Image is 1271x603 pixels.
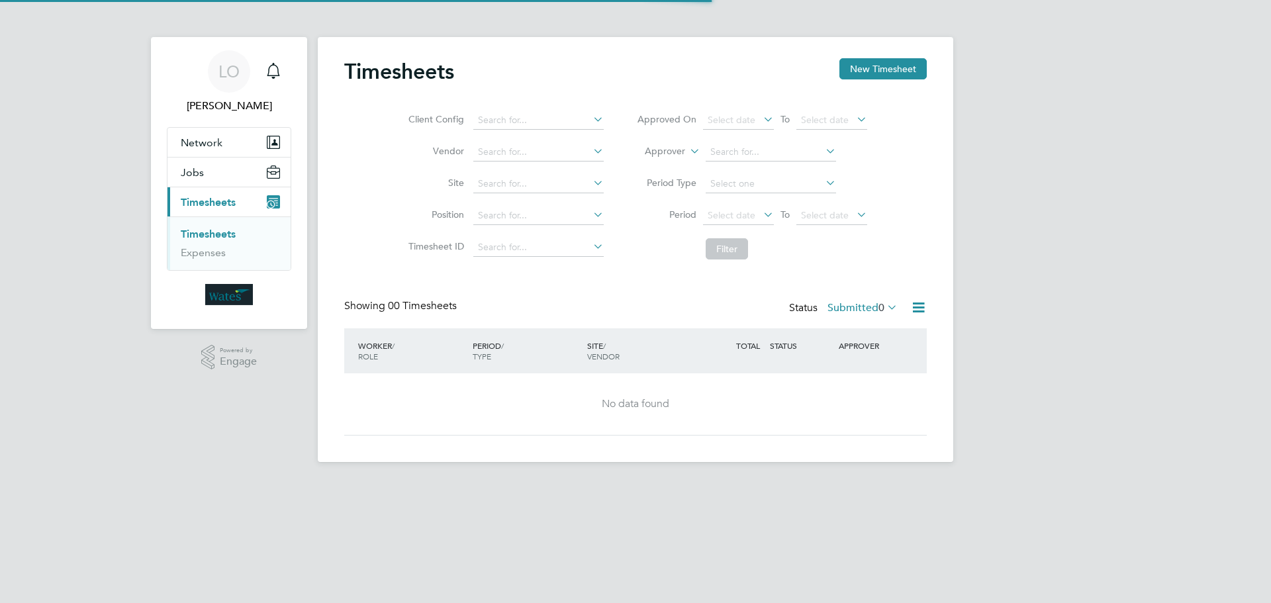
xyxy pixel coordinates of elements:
[603,340,606,351] span: /
[878,301,884,314] span: 0
[736,340,760,351] span: TOTAL
[501,340,504,351] span: /
[404,113,464,125] label: Client Config
[167,50,291,114] a: LO[PERSON_NAME]
[801,114,849,126] span: Select date
[344,299,459,313] div: Showing
[205,284,253,305] img: wates-logo-retina.png
[167,98,291,114] span: Lee O'brien
[392,340,395,351] span: /
[220,345,257,356] span: Powered by
[358,351,378,361] span: ROLE
[827,301,898,314] label: Submitted
[587,351,620,361] span: VENDOR
[181,196,236,209] span: Timesheets
[220,356,257,367] span: Engage
[473,111,604,130] input: Search for...
[708,209,755,221] span: Select date
[181,166,204,179] span: Jobs
[801,209,849,221] span: Select date
[167,216,291,270] div: Timesheets
[344,58,454,85] h2: Timesheets
[708,114,755,126] span: Select date
[584,334,698,368] div: SITE
[167,284,291,305] a: Go to home page
[151,37,307,329] nav: Main navigation
[218,63,240,80] span: LO
[637,209,696,220] label: Period
[404,240,464,252] label: Timesheet ID
[357,397,914,411] div: No data found
[626,145,685,158] label: Approver
[355,334,469,368] div: WORKER
[181,246,226,259] a: Expenses
[706,143,836,162] input: Search for...
[404,209,464,220] label: Position
[181,228,236,240] a: Timesheets
[167,187,291,216] button: Timesheets
[789,299,900,318] div: Status
[777,111,794,128] span: To
[469,334,584,368] div: PERIOD
[181,136,222,149] span: Network
[404,177,464,189] label: Site
[473,207,604,225] input: Search for...
[473,143,604,162] input: Search for...
[473,238,604,257] input: Search for...
[473,175,604,193] input: Search for...
[167,158,291,187] button: Jobs
[767,334,835,357] div: STATUS
[835,334,904,357] div: APPROVER
[706,238,748,259] button: Filter
[201,345,258,370] a: Powered byEngage
[167,128,291,157] button: Network
[388,299,457,312] span: 00 Timesheets
[404,145,464,157] label: Vendor
[637,113,696,125] label: Approved On
[839,58,927,79] button: New Timesheet
[637,177,696,189] label: Period Type
[706,175,836,193] input: Select one
[777,206,794,223] span: To
[473,351,491,361] span: TYPE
